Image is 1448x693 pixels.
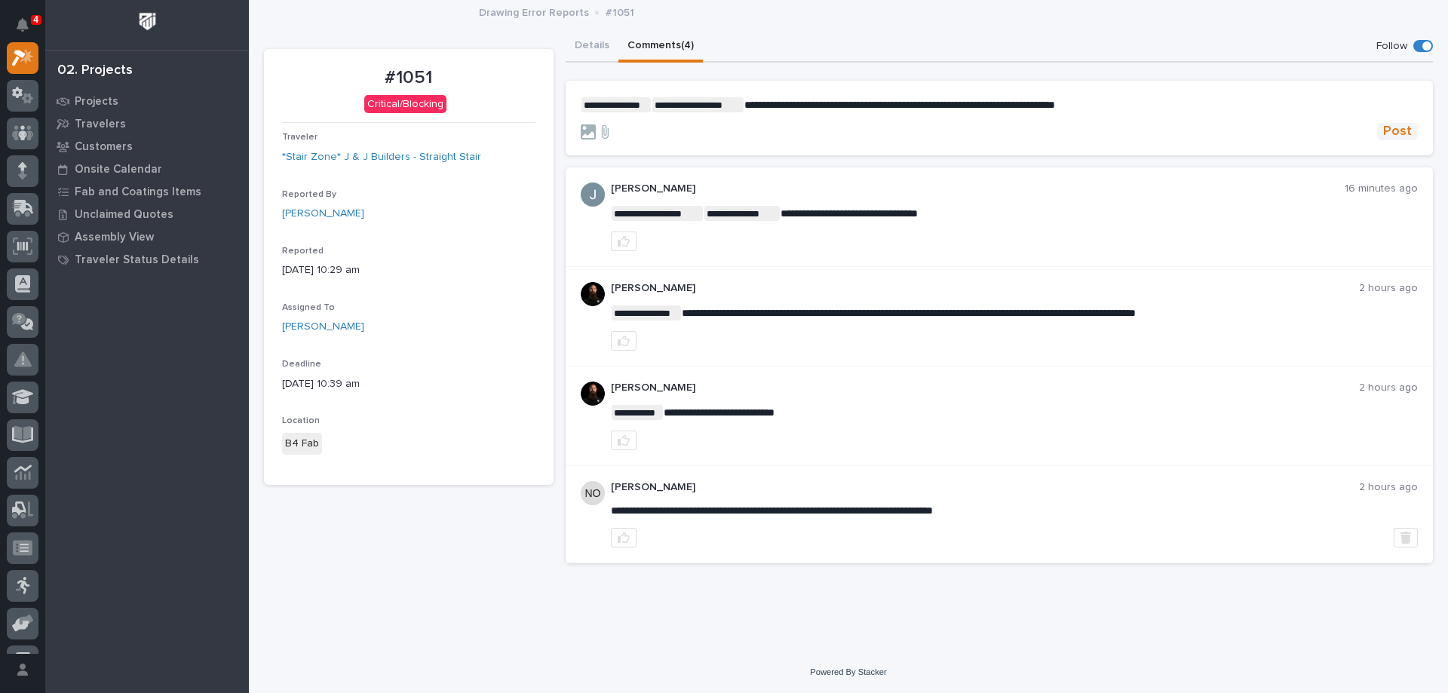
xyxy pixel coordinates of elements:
[282,319,364,335] a: [PERSON_NAME]
[75,231,154,244] p: Assembly View
[611,528,637,547] button: like this post
[33,14,38,25] p: 4
[75,95,118,109] p: Projects
[45,225,249,248] a: Assembly View
[1383,123,1412,140] span: Post
[611,282,1360,295] p: [PERSON_NAME]
[611,431,637,450] button: like this post
[618,31,703,63] button: Comments (4)
[75,140,133,154] p: Customers
[810,667,886,676] a: Powered By Stacker
[611,331,637,351] button: like this post
[566,31,618,63] button: Details
[282,433,322,455] div: B4 Fab
[75,118,126,131] p: Travelers
[75,186,201,199] p: Fab and Coatings Items
[611,382,1360,394] p: [PERSON_NAME]
[282,133,318,142] span: Traveler
[75,163,162,176] p: Onsite Calendar
[581,282,605,306] img: zmKUmRVDQjmBLfnAs97p
[282,247,324,256] span: Reported
[45,90,249,112] a: Projects
[1359,481,1418,494] p: 2 hours ago
[282,67,535,89] p: #1051
[282,416,320,425] span: Location
[45,203,249,225] a: Unclaimed Quotes
[45,158,249,180] a: Onsite Calendar
[282,190,336,199] span: Reported By
[364,95,446,114] div: Critical/Blocking
[133,8,161,35] img: Workspace Logo
[282,149,481,165] a: *Stair Zone* J & J Builders - Straight Stair
[282,262,535,278] p: [DATE] 10:29 am
[611,232,637,251] button: like this post
[479,3,589,20] p: Drawing Error Reports
[282,303,335,312] span: Assigned To
[75,208,173,222] p: Unclaimed Quotes
[1377,123,1418,140] button: Post
[282,360,321,369] span: Deadline
[1376,40,1407,53] p: Follow
[611,182,1345,195] p: [PERSON_NAME]
[282,376,535,392] p: [DATE] 10:39 am
[581,382,605,406] img: zmKUmRVDQjmBLfnAs97p
[45,135,249,158] a: Customers
[1394,528,1418,547] button: Delete post
[1359,282,1418,295] p: 2 hours ago
[581,182,605,207] img: ACg8ocIJHU6JEmo4GV-3KL6HuSvSpWhSGqG5DdxF6tKpN6m2=s96-c
[282,206,364,222] a: [PERSON_NAME]
[1359,382,1418,394] p: 2 hours ago
[57,63,133,79] div: 02. Projects
[7,9,38,41] button: Notifications
[75,253,199,267] p: Traveler Status Details
[1345,182,1418,195] p: 16 minutes ago
[611,481,1360,494] p: [PERSON_NAME]
[606,3,634,20] p: #1051
[45,248,249,271] a: Traveler Status Details
[45,180,249,203] a: Fab and Coatings Items
[45,112,249,135] a: Travelers
[19,18,38,42] div: Notifications4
